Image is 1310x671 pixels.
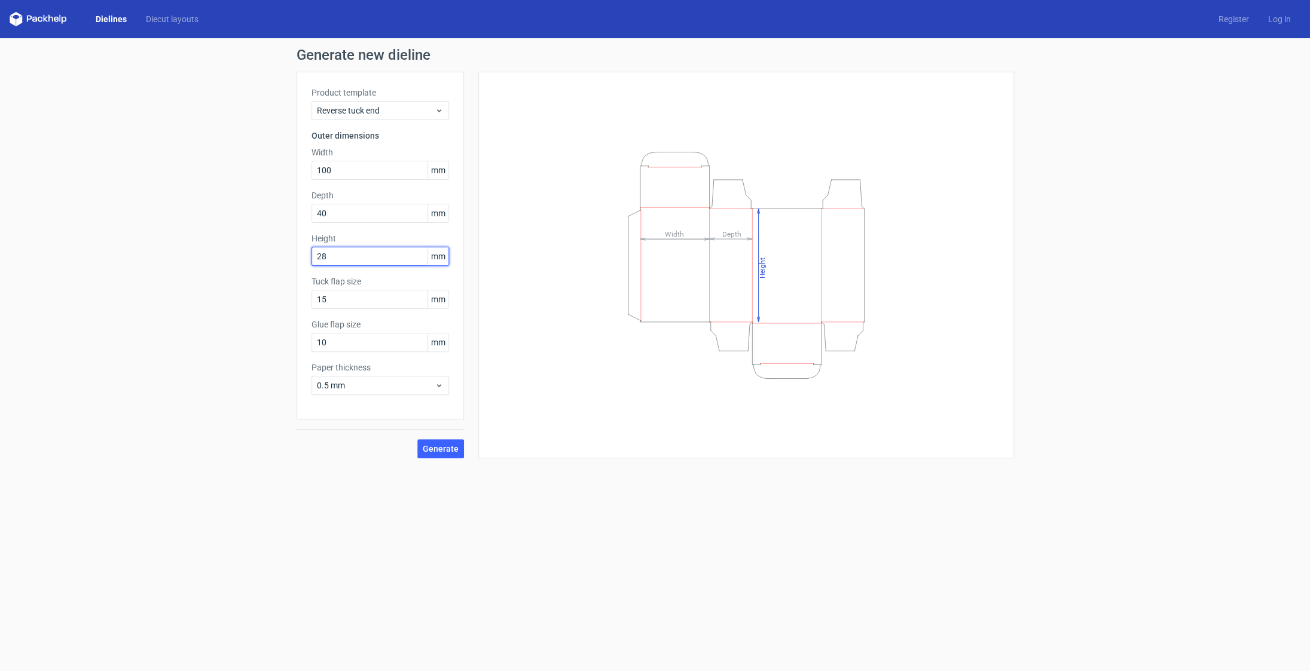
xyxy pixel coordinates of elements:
[312,146,449,158] label: Width
[312,275,449,287] label: Tuck flap size
[136,13,208,25] a: Diecut layouts
[312,130,449,142] h3: Outer dimensions
[1209,13,1259,25] a: Register
[427,247,448,265] span: mm
[758,257,766,278] tspan: Height
[1259,13,1300,25] a: Log in
[317,105,435,117] span: Reverse tuck end
[312,189,449,201] label: Depth
[427,290,448,308] span: mm
[312,87,449,99] label: Product template
[86,13,136,25] a: Dielines
[427,333,448,351] span: mm
[312,361,449,373] label: Paper thickness
[417,439,464,458] button: Generate
[312,232,449,244] label: Height
[423,445,459,453] span: Generate
[427,204,448,222] span: mm
[297,48,1014,62] h1: Generate new dieline
[664,229,683,238] tspan: Width
[312,318,449,330] label: Glue flap size
[317,379,435,391] span: 0.5 mm
[722,229,741,238] tspan: Depth
[427,161,448,179] span: mm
